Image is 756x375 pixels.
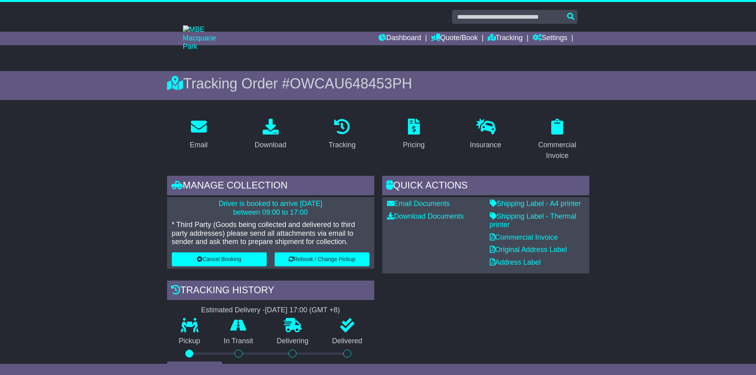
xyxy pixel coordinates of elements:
a: Email Documents [387,200,450,208]
div: Tracking [329,140,356,150]
a: Tracking [488,32,523,45]
a: Shipping Label - Thermal printer [490,212,577,229]
p: Pickup [167,337,212,346]
a: Download Documents [387,212,464,220]
img: MBE Macquarie Park [183,25,231,51]
a: Quote/Book [431,32,478,45]
a: Original Address Label [490,246,567,254]
div: Quick Actions [382,176,589,197]
div: Insurance [470,140,501,150]
p: Delivering [265,337,321,346]
a: Settings [533,32,567,45]
a: Commercial Invoice [525,116,589,164]
div: Email [190,140,208,150]
div: Estimated Delivery - [167,306,374,315]
button: Rebook / Change Pickup [275,252,369,266]
div: Download [254,140,286,150]
a: Pricing [398,116,430,153]
a: Dashboard [379,32,421,45]
a: Download [249,116,291,153]
div: Manage collection [167,176,374,197]
p: * Third Party (Goods being collected and delivered to third party addresses) please send all atta... [172,221,369,246]
span: OWCAU648453PH [290,75,412,92]
button: Cancel Booking [172,252,267,266]
p: Delivered [320,337,374,346]
a: Commercial Invoice [490,233,558,241]
div: Tracking history [167,281,374,302]
div: Pricing [403,140,425,150]
p: Driver is booked to arrive [DATE] between 09:00 to 17:00 [172,200,369,217]
a: Address Label [490,258,541,266]
div: Commercial Invoice [531,140,584,161]
a: Tracking [323,116,361,153]
div: [DATE] 17:00 (GMT +8) [265,306,340,315]
div: Tracking Order # [167,75,589,92]
a: Insurance [465,116,506,153]
a: Email [185,116,213,153]
p: In Transit [212,337,265,346]
a: Shipping Label - A4 printer [490,200,581,208]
